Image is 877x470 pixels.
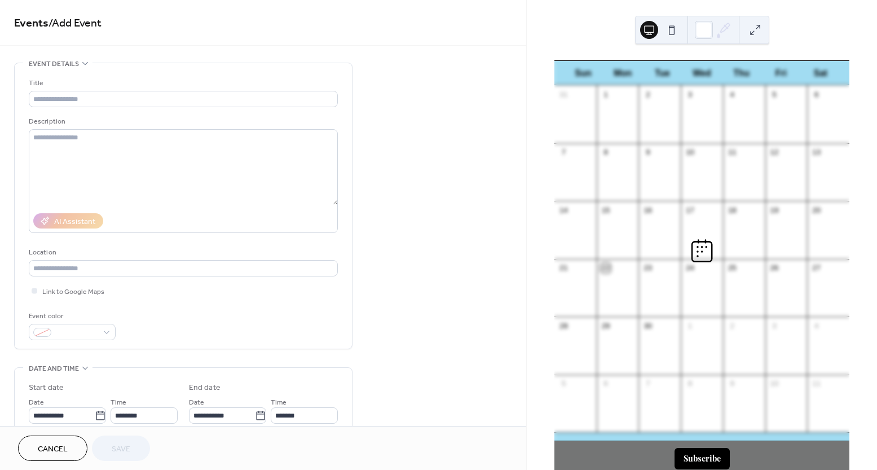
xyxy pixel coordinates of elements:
div: 22 [601,263,611,273]
div: 10 [769,379,779,389]
button: Cancel [18,436,87,461]
div: 14 [558,205,568,215]
span: Link to Google Maps [42,286,104,298]
div: 28 [558,320,568,331]
div: 5 [558,379,568,389]
div: 27 [811,263,821,273]
div: 4 [727,90,737,100]
div: 2 [727,320,737,331]
div: 25 [727,263,737,273]
div: Sat [801,61,840,85]
div: 8 [685,379,695,389]
div: 2 [643,90,653,100]
div: Event color [29,310,113,322]
div: 18 [727,205,737,215]
div: Title [29,77,336,89]
span: Event details [29,58,79,70]
div: 15 [601,205,611,215]
div: Mon [603,61,642,85]
div: 23 [643,263,653,273]
div: 16 [643,205,653,215]
div: 1 [685,320,695,331]
div: End date [189,382,221,394]
div: 5 [769,90,779,100]
div: Start date [29,382,64,394]
div: Wed [682,61,721,85]
div: 30 [643,320,653,331]
div: 1 [601,90,611,100]
div: 4 [811,320,821,331]
div: Fri [761,61,801,85]
div: 3 [769,320,779,331]
div: Tue [642,61,682,85]
div: 6 [601,379,611,389]
div: 21 [558,263,568,273]
div: 12 [769,147,779,157]
div: 26 [769,263,779,273]
div: 8 [601,147,611,157]
span: Time [111,397,126,408]
div: 29 [601,320,611,331]
span: Date [29,397,44,408]
div: 17 [685,205,695,215]
div: 31 [558,90,568,100]
span: Cancel [38,443,68,455]
div: 9 [727,379,737,389]
div: Description [29,116,336,128]
div: 20 [811,205,821,215]
span: Time [271,397,287,408]
div: 9 [643,147,653,157]
button: Subscribe [675,448,730,469]
span: Date and time [29,363,79,375]
div: Sun [563,61,603,85]
div: Thu [722,61,761,85]
div: Location [29,247,336,258]
div: 3 [685,90,695,100]
div: 6 [811,90,821,100]
div: 24 [685,263,695,273]
div: 11 [811,379,821,389]
div: 11 [727,147,737,157]
div: 19 [769,205,779,215]
div: 7 [643,379,653,389]
span: Date [189,397,204,408]
div: 13 [811,147,821,157]
div: 7 [558,147,568,157]
div: 10 [685,147,695,157]
span: / Add Event [49,12,102,34]
a: Events [14,12,49,34]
